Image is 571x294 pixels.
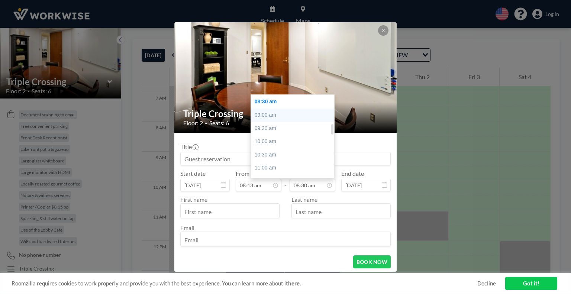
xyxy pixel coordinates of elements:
[251,148,338,162] div: 10:30 am
[251,95,338,109] div: 08:30 am
[181,205,279,218] input: First name
[477,280,496,287] a: Decline
[353,255,391,268] button: BOOK NOW
[292,205,390,218] input: Last name
[183,108,388,119] h2: Triple Crossing
[291,196,317,203] label: Last name
[251,109,338,122] div: 09:00 am
[180,170,206,177] label: Start date
[284,172,287,189] span: -
[181,233,390,246] input: Email
[205,120,207,126] span: •
[181,152,390,165] input: Guest reservation
[341,170,364,177] label: End date
[180,196,207,203] label: First name
[183,119,203,127] span: Floor: 2
[180,143,198,151] label: Title
[236,170,249,177] label: From
[251,175,338,188] div: 11:30 am
[251,135,338,148] div: 10:00 am
[288,280,301,287] a: here.
[505,277,557,290] a: Got it!
[209,119,229,127] span: Seats: 6
[12,280,477,287] span: Roomzilla requires cookies to work properly and provide you with the best experience. You can lea...
[251,161,338,175] div: 11:00 am
[251,122,338,135] div: 09:30 am
[180,224,194,231] label: Email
